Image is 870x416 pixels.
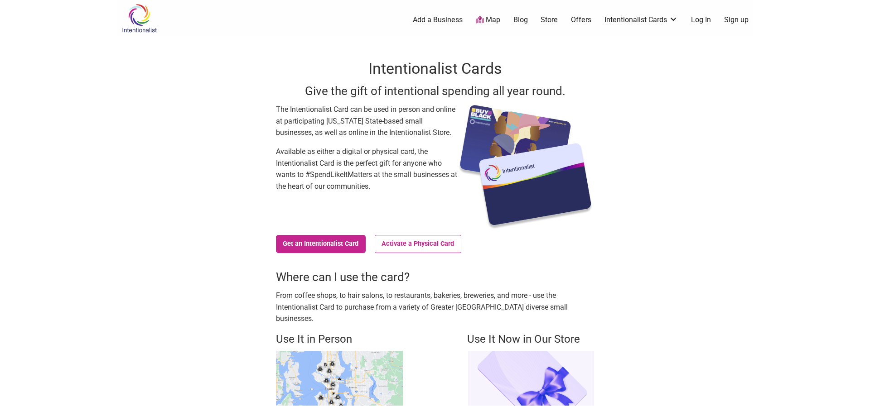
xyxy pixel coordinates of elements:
[541,15,558,25] a: Store
[691,15,711,25] a: Log In
[276,290,594,325] p: From coffee shops, to hair salons, to restaurants, bakeries, breweries, and more - use the Intent...
[276,235,366,253] a: Get an Intentionalist Card
[276,58,594,80] h1: Intentionalist Cards
[457,104,594,230] img: Intentionalist Card
[604,15,678,25] a: Intentionalist Cards
[724,15,749,25] a: Sign up
[467,332,594,347] h4: Use It Now in Our Store
[276,146,457,192] p: Available as either a digital or physical card, the Intentionalist Card is the perfect gift for a...
[375,235,461,253] a: Activate a Physical Card
[413,15,463,25] a: Add a Business
[571,15,591,25] a: Offers
[513,15,528,25] a: Blog
[276,83,594,99] h3: Give the gift of intentional spending all year round.
[276,104,457,139] p: The Intentionalist Card can be used in person and online at participating [US_STATE] State-based ...
[276,332,403,347] h4: Use It in Person
[118,4,161,33] img: Intentionalist
[276,269,594,285] h3: Where can I use the card?
[276,351,403,406] img: Buy Black map
[467,351,594,406] img: Intentionalist Store
[476,15,500,25] a: Map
